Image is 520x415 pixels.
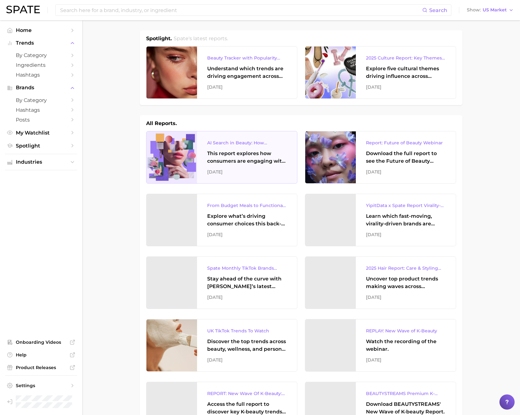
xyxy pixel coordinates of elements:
input: Search here for a brand, industry, or ingredient [59,5,422,16]
span: US Market [483,8,507,12]
span: My Watchlist [16,130,66,136]
a: Home [5,25,77,35]
a: Hashtags [5,105,77,115]
a: From Budget Meals to Functional Snacks: Food & Beverage Trends Shaping Consumer Behavior This Sch... [146,194,297,246]
div: [DATE] [207,356,287,364]
div: Download the full report to see the Future of Beauty trends we unpacked during the webinar. [366,150,446,165]
div: AI Search in Beauty: How Consumers Are Using ChatGPT vs. Google Search [207,139,287,147]
button: Trends [5,38,77,48]
div: From Budget Meals to Functional Snacks: Food & Beverage Trends Shaping Consumer Behavior This Sch... [207,202,287,209]
span: Search [429,7,447,13]
div: Spate Monthly TikTok Brands Tracker [207,264,287,272]
h1: Spotlight. [146,35,172,42]
span: Help [16,352,66,358]
div: UK TikTok Trends To Watch [207,327,287,335]
a: Beauty Tracker with Popularity IndexUnderstand which trends are driving engagement across platfor... [146,46,297,99]
div: Stay ahead of the curve with [PERSON_NAME]’s latest monthly tracker, spotlighting the fastest-gro... [207,275,287,290]
div: Uncover top product trends making waves across platforms — along with key insights into benefits,... [366,275,446,290]
a: My Watchlist [5,128,77,138]
div: [DATE] [366,168,446,176]
span: Hashtags [16,72,66,78]
div: Learn which fast-moving, virality-driven brands are leading the pack, the risks of viral growth, ... [366,212,446,228]
a: Help [5,350,77,360]
button: Industries [5,157,77,167]
div: [DATE] [366,231,446,238]
div: 2025 Hair Report: Care & Styling Products [366,264,446,272]
div: REPLAY: New Wave of K-Beauty [366,327,446,335]
div: [DATE] [366,83,446,91]
div: [DATE] [207,168,287,176]
a: 2025 Hair Report: Care & Styling ProductsUncover top product trends making waves across platforms... [305,256,456,309]
a: YipitData x Spate Report Virality-Driven Brands Are Taking a Slice of the Beauty PieLearn which f... [305,194,456,246]
a: Hashtags [5,70,77,80]
div: Understand which trends are driving engagement across platforms in the skin, hair, makeup, and fr... [207,65,287,80]
span: Industries [16,159,66,165]
div: BEAUTYSTREAMS Premium K-beauty Trends Report [366,390,446,397]
span: Home [16,27,66,33]
div: Explore five cultural themes driving influence across beauty, food, and pop culture. [366,65,446,80]
a: Ingredients [5,60,77,70]
span: by Category [16,52,66,58]
a: Posts [5,115,77,125]
div: Report: Future of Beauty Webinar [366,139,446,147]
div: [DATE] [207,83,287,91]
span: Onboarding Videos [16,339,66,345]
span: Spotlight [16,143,66,149]
div: This report explores how consumers are engaging with AI-powered search tools — and what it means ... [207,150,287,165]
span: Hashtags [16,107,66,113]
a: Report: Future of Beauty WebinarDownload the full report to see the Future of Beauty trends we un... [305,131,456,184]
div: [DATE] [207,293,287,301]
a: by Category [5,95,77,105]
div: Discover the top trends across beauty, wellness, and personal care on TikTok [GEOGRAPHIC_DATA]. [207,338,287,353]
span: Show [467,8,481,12]
h2: Spate's latest reports. [174,35,228,42]
div: [DATE] [366,293,446,301]
a: REPLAY: New Wave of K-BeautyWatch the recording of the webinar.[DATE] [305,319,456,372]
button: Brands [5,83,77,92]
div: REPORT: New Wave Of K-Beauty: [GEOGRAPHIC_DATA]’s Trending Innovations In Skincare & Color Cosmetics [207,390,287,397]
div: [DATE] [366,356,446,364]
div: [DATE] [207,231,287,238]
a: 2025 Culture Report: Key Themes That Are Shaping Consumer DemandExplore five cultural themes driv... [305,46,456,99]
div: YipitData x Spate Report Virality-Driven Brands Are Taking a Slice of the Beauty Pie [366,202,446,209]
div: 2025 Culture Report: Key Themes That Are Shaping Consumer Demand [366,54,446,62]
span: Posts [16,117,66,123]
span: by Category [16,97,66,103]
div: Watch the recording of the webinar. [366,338,446,353]
a: Settings [5,381,77,390]
img: SPATE [6,6,40,13]
span: Settings [16,383,66,388]
a: Spate Monthly TikTok Brands TrackerStay ahead of the curve with [PERSON_NAME]’s latest monthly tr... [146,256,297,309]
span: Ingredients [16,62,66,68]
a: Spotlight [5,141,77,151]
div: Explore what’s driving consumer choices this back-to-school season From budget-friendly meals to ... [207,212,287,228]
a: UK TikTok Trends To WatchDiscover the top trends across beauty, wellness, and personal care on Ti... [146,319,297,372]
a: Log out. Currently logged in as Pro User with e-mail spate.pro@test.test. [5,393,77,410]
a: AI Search in Beauty: How Consumers Are Using ChatGPT vs. Google SearchThis report explores how co... [146,131,297,184]
a: by Category [5,50,77,60]
h1: All Reports. [146,120,177,127]
a: Onboarding Videos [5,337,77,347]
a: Product Releases [5,363,77,372]
div: Beauty Tracker with Popularity Index [207,54,287,62]
span: Product Releases [16,365,66,370]
button: ShowUS Market [465,6,515,14]
span: Brands [16,85,66,91]
span: Trends [16,40,66,46]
